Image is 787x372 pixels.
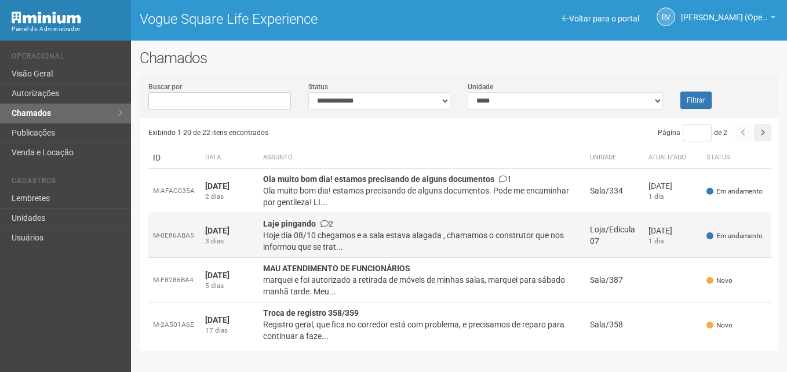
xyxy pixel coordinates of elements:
th: Assunto [258,147,585,169]
span: 1 dia [648,237,664,245]
div: marquei e foi autorizado a retirada de móveis de minhas salas, marquei para sábado manhã tarde. M... [263,274,581,297]
div: Painel do Administrador [12,24,122,34]
li: Cadastros [12,177,122,189]
td: Sala/387 [585,258,644,302]
span: Em andamento [706,187,763,196]
img: Minium [12,12,81,24]
div: [DATE] [648,225,697,236]
td: Loja/Edícula 07 [585,213,644,258]
strong: Troca de registro 358/359 [263,308,359,318]
span: Novo [706,276,733,286]
strong: [DATE] [205,226,229,235]
div: 2 dias [205,192,254,202]
a: RV [657,8,675,26]
div: [DATE] [648,180,697,192]
span: Novo [706,320,733,330]
div: 3 dias [205,236,254,246]
div: 5 dias [205,281,254,291]
strong: [DATE] [205,271,229,280]
strong: Laje pingando [263,219,316,228]
strong: [DATE] [205,315,229,324]
div: Ola muito bom dia! estamos precisando de alguns documentos. Pode me encaminhar por gentileza! LI... [263,185,581,208]
div: Hoje dia 08/10 chegamos e a sala estava alagada , chamamos o construtor que nos informou que se t... [263,229,581,253]
span: Página de 2 [658,129,727,137]
li: Operacional [12,52,122,64]
th: Unidade [585,147,644,169]
div: Registro geral, que fica no corredor está com problema, e precisamos de reparo para continuar a f... [263,319,581,342]
div: Exibindo 1-20 de 22 itens encontrados [148,124,460,141]
strong: MAU ATENDIMENTO DE FUNCIONÁRIOS [263,264,410,273]
th: Data [201,147,258,169]
div: 17 dias [205,326,254,335]
h1: Vogue Square Life Experience [140,12,450,27]
td: Sala/334 [585,169,644,213]
strong: [DATE] [205,181,229,191]
label: Unidade [468,82,493,92]
td: M-2A501A6E [148,302,201,347]
td: M-F8286BA4 [148,258,201,302]
span: Em andamento [706,231,763,241]
label: Status [308,82,328,92]
td: Sala/358 [585,302,644,347]
a: [PERSON_NAME] (Operações) [681,14,775,24]
span: Robson Vilela (Operações) [681,2,768,22]
td: M-0E86ABA5 [148,213,201,258]
button: Filtrar [680,92,712,109]
h2: Chamados [140,49,778,67]
span: 1 [499,174,512,184]
td: M-AFAC035A [148,169,201,213]
label: Buscar por [148,82,182,92]
td: ID [148,147,201,169]
th: Status [702,147,771,169]
a: Voltar para o portal [562,14,639,23]
span: 2 [320,219,333,228]
span: 1 dia [648,192,664,200]
strong: Ola muito bom dia! estamos precisando de alguns documentos [263,174,494,184]
th: Atualizado [644,147,702,169]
